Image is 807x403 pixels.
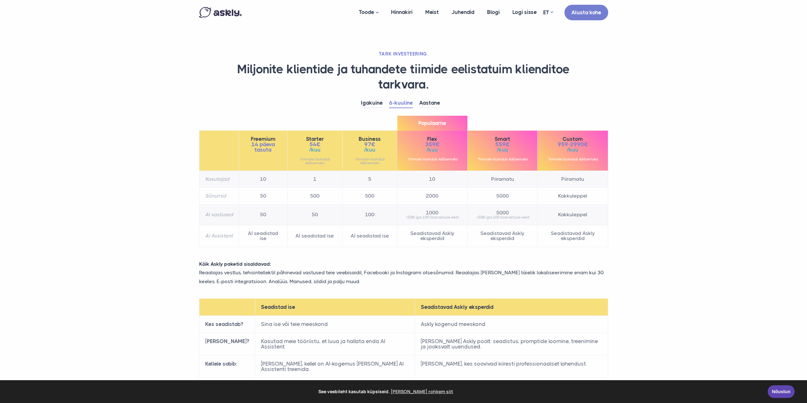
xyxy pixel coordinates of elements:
[199,355,255,378] th: Kellele sobib:
[467,171,537,188] td: Piiramatu
[473,136,532,142] span: Smart
[199,205,239,225] th: AI vastused
[538,171,608,188] td: Piiramatu
[389,98,413,108] a: 6-kuuline
[348,157,391,165] small: *hinnale lisandub käibemaks
[390,387,454,396] a: learn more about cookies
[397,225,467,247] td: Seadistavad Askly eksperdid
[397,171,467,188] td: 10
[199,171,239,188] th: Kasutajad
[403,147,461,153] span: /kuu
[538,188,608,205] td: Kokkuleppel
[245,136,282,142] span: Freemium
[473,210,532,215] span: 5000
[543,136,602,142] span: Custom
[473,142,532,147] span: 559€
[415,333,608,355] td: [PERSON_NAME] Askly poolt: seadistus, promptide loomine, treenimine ja jooksvalt uuendused.
[403,215,461,219] small: +50€ iga 100 lisavastuse eest
[415,315,608,333] td: Askly kogenud meeskond
[199,333,255,355] th: [PERSON_NAME]?
[361,98,383,108] a: Igakuine
[403,136,461,142] span: Flex
[194,268,613,285] p: Reaalajas vestlus, tehisintellektil põhinevad vastused teie veebisaidil, Facebooki ja Instagrami ...
[199,225,239,247] th: AI Assistent
[239,171,287,188] td: 10
[543,142,602,147] span: 959-2990€
[287,205,342,225] td: 50
[473,147,532,153] span: /kuu
[348,136,391,142] span: Business
[473,157,532,161] small: *hinnale lisandub käibemaks
[199,188,239,205] th: Sõnumid
[397,188,467,205] td: 2000
[293,142,336,147] span: 54€
[287,171,342,188] td: 1
[342,188,397,205] td: 500
[397,116,467,131] span: Populaarne
[403,210,461,215] span: 1000
[239,225,287,247] td: AI seadistad ise
[415,355,608,378] td: [PERSON_NAME], kes soovivad kiiresti professionaalset lahendust.
[342,205,397,225] td: 100
[473,215,532,219] small: +50€ iga 100 lisavastuse eest
[199,7,242,18] img: Askly
[415,298,608,315] th: Seadistavad Askly eksperdid
[768,385,795,398] a: Nõustun
[199,261,271,267] strong: Kõik Askly paketid sisaldavad:
[419,98,440,108] a: Aastane
[287,188,342,205] td: 500
[293,136,336,142] span: Starter
[543,147,602,153] span: /kuu
[467,225,537,247] td: Seadistavad Askly eksperdid
[543,157,602,161] small: *hinnale lisandub käibemaks
[543,8,553,17] a: ET
[543,212,602,217] span: Kokkuleppel
[255,298,415,315] th: Seadistad ise
[9,387,763,396] span: See veebileht kasutab küpsiseid.
[199,62,608,92] h1: Miljonite klientide ja tuhandete tiimide eelistatuim klienditoe tarkvara.
[239,188,287,205] td: 50
[199,51,608,57] h2: TARK INVESTEERING.
[342,171,397,188] td: 5
[255,333,415,355] td: Kasutad meie tööriistu, et luua ja hallata enda AI Assistent.
[255,355,415,378] td: [PERSON_NAME], kellel on AI-kogemus [PERSON_NAME] AI Assistenti treenida.
[293,147,336,153] span: /kuu
[403,157,461,161] small: *hinnale lisandub käibemaks
[255,315,415,333] td: Sina ise või teie meeskond
[348,142,391,147] span: 97€
[467,188,537,205] td: 5000
[293,157,336,165] small: *hinnale lisandub käibemaks
[348,147,391,153] span: /kuu
[538,225,608,247] td: Seadistavad Askly eksperdid
[287,225,342,247] td: AI seadistad ise
[199,315,255,333] th: Kes seadistab?
[564,5,608,20] a: Alusta kohe
[342,225,397,247] td: AI seadistad ise
[239,205,287,225] td: 50
[245,142,282,153] span: 14 päeva tasuta
[403,142,461,147] span: 359€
